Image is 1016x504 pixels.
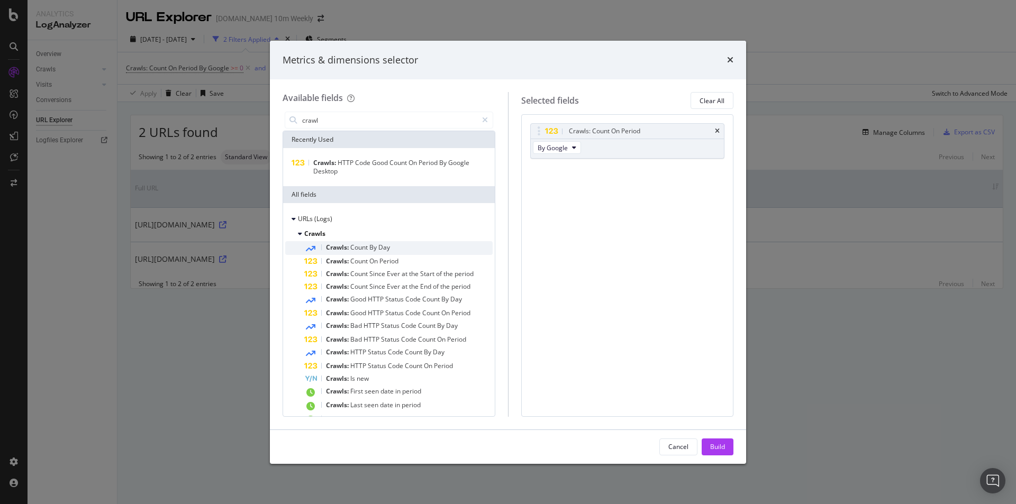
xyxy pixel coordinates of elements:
span: Crawls: [326,243,350,252]
span: Ever [387,269,402,278]
span: Google [448,158,469,167]
span: Code [405,308,422,317]
span: Status [385,308,405,317]
span: date [380,387,395,396]
span: By [437,321,446,330]
span: By [439,158,448,167]
span: Good [350,308,368,317]
span: Crawls: [313,158,338,167]
span: Good [372,158,389,167]
div: Recently Used [283,131,495,148]
span: at [402,282,409,291]
input: Search by field name [301,112,477,128]
span: Crawls: [326,256,350,265]
span: Code [388,361,405,370]
button: Cancel [659,438,697,455]
span: of [433,282,440,291]
div: Clear All [700,96,724,105]
span: Crawls: [326,387,350,396]
span: Ever [387,282,402,291]
span: By [424,347,433,356]
span: Period [379,256,398,265]
span: the [443,269,455,278]
span: Day [378,243,390,252]
span: Count [350,282,369,291]
span: in [395,387,402,396]
span: the [409,282,420,291]
span: Bad [350,335,364,344]
span: On [424,361,434,370]
div: Available fields [283,92,343,104]
span: Code [401,335,418,344]
span: Since [369,269,387,278]
span: Since [369,282,387,291]
span: Crawls: [326,321,350,330]
span: HTTP [368,295,385,304]
span: Period [447,335,466,344]
span: Crawls: [326,295,350,304]
div: Build [710,442,725,451]
span: Day [433,347,444,356]
span: Crawls: [326,361,350,370]
span: Status [385,295,405,304]
span: Code [355,158,372,167]
span: period [451,282,470,291]
button: By Google [533,141,581,154]
button: Build [702,438,733,455]
span: Code [388,347,405,356]
span: Status [368,361,388,370]
span: Crawls: [326,335,350,344]
span: URLs [298,214,314,223]
span: Count [418,335,437,344]
span: period [402,400,421,409]
span: Period [434,361,453,370]
span: Crawls: [326,269,350,278]
div: Open Intercom Messenger [980,468,1005,493]
span: Count [422,295,441,304]
span: Day [450,295,462,304]
span: By Google [538,143,568,152]
span: HTTP [350,347,368,356]
span: Period [451,308,470,317]
span: Count [389,158,409,167]
span: HTTP [338,158,355,167]
span: On [409,158,419,167]
span: Crawls [304,229,325,238]
span: HTTP [364,335,381,344]
span: seen [364,400,380,409]
div: times [715,128,720,134]
span: Count [405,361,424,370]
span: at [402,269,409,278]
span: By [441,295,450,304]
span: Is [350,374,357,383]
span: Day [446,321,458,330]
div: Metrics & dimensions selector [283,53,418,67]
span: Crawls: [326,308,350,317]
span: Bad [350,321,364,330]
span: On [437,335,447,344]
div: All fields [283,186,495,203]
span: the [409,269,420,278]
div: Crawls: Count On PeriodtimesBy Google [530,123,725,159]
span: Desktop [313,167,338,176]
span: Count [350,256,369,265]
span: Count [422,308,441,317]
span: Period [419,158,439,167]
span: period [455,269,474,278]
span: Code [405,295,422,304]
span: HTTP [350,361,368,370]
span: (Logs) [314,214,332,223]
span: Count [350,243,369,252]
span: On [441,308,451,317]
span: HTTP [368,308,385,317]
span: the [440,282,451,291]
div: modal [270,41,746,464]
span: Count [418,321,437,330]
span: End [420,282,433,291]
div: times [727,53,733,67]
span: HTTP [364,321,381,330]
div: Cancel [668,442,688,451]
div: Crawls: Count On Period [569,126,640,136]
span: Crawls: [326,374,350,383]
span: seen [365,387,380,396]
